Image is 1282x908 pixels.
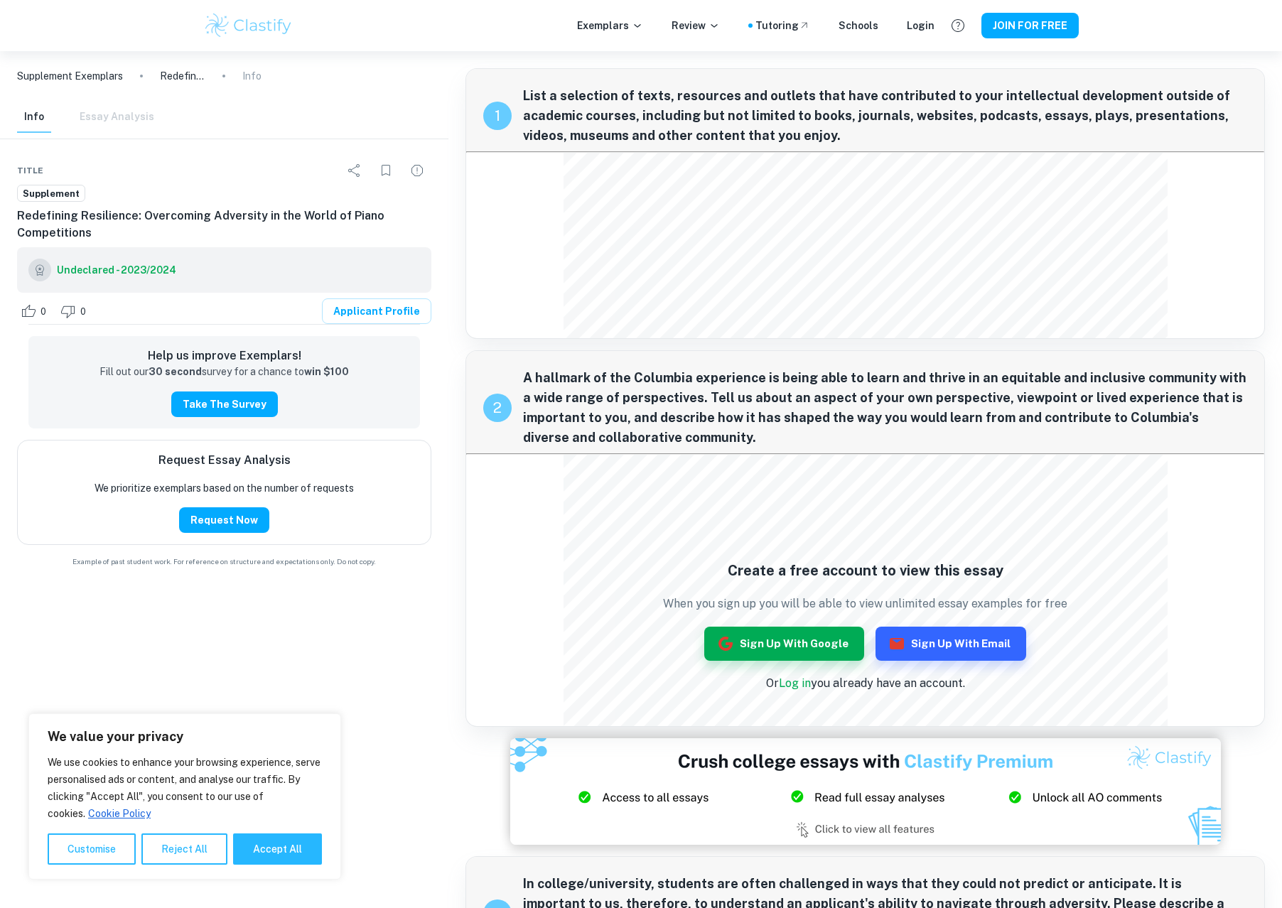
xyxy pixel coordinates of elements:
[663,560,1067,581] h5: Create a free account to view this essay
[233,833,322,865] button: Accept All
[160,68,205,84] p: Redefining Resilience: Overcoming Adversity in the World of Piano Competitions
[755,18,810,33] a: Tutoring
[17,556,431,567] span: Example of past student work. For reference on structure and expectations only. Do not copy.
[33,305,54,319] span: 0
[663,595,1067,612] p: When you sign up you will be able to view unlimited essay examples for free
[48,754,322,822] p: We use cookies to enhance your browsing experience, serve personalised ads or content, and analys...
[577,18,643,33] p: Exemplars
[981,13,1079,38] button: JOIN FOR FREE
[704,627,864,661] button: Sign up with Google
[663,675,1067,692] p: Or you already have an account.
[57,259,176,281] a: Undeclared - 2023/2024
[87,807,151,820] a: Cookie Policy
[17,300,54,323] div: Like
[95,480,354,496] p: We prioritize exemplars based on the number of requests
[72,305,94,319] span: 0
[40,347,409,364] h6: Help us improve Exemplars!
[149,366,202,377] strong: 30 second
[179,507,269,533] button: Request Now
[57,262,176,278] h6: Undeclared - 2023/2024
[483,394,512,422] div: recipe
[48,833,136,865] button: Customise
[510,738,1221,845] img: Ad
[17,185,85,202] a: Supplement
[483,102,512,130] div: recipe
[17,102,51,133] button: Info
[171,391,278,417] button: Take the Survey
[17,207,431,242] h6: Redefining Resilience: Overcoming Adversity in the World of Piano Competitions
[48,728,322,745] p: We value your privacy
[403,156,431,185] div: Report issue
[242,68,262,84] p: Info
[322,298,431,324] a: Applicant Profile
[907,18,934,33] a: Login
[672,18,720,33] p: Review
[57,300,94,323] div: Dislike
[839,18,878,33] a: Schools
[17,164,43,177] span: Title
[158,452,291,469] h6: Request Essay Analysis
[28,713,341,880] div: We value your privacy
[523,368,1247,448] span: A hallmark of the Columbia experience is being able to learn and thrive in an equitable and inclu...
[304,366,349,377] strong: win $100
[946,13,970,38] button: Help and Feedback
[18,187,85,201] span: Supplement
[523,86,1247,146] span: List a selection of texts, resources and outlets that have contributed to your intellectual devel...
[372,156,400,185] div: Bookmark
[141,833,227,865] button: Reject All
[779,676,811,690] a: Log in
[203,11,293,40] img: Clastify logo
[99,364,349,380] p: Fill out our survey for a chance to
[876,627,1026,661] button: Sign up with Email
[340,156,369,185] div: Share
[17,68,123,84] a: Supplement Exemplars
